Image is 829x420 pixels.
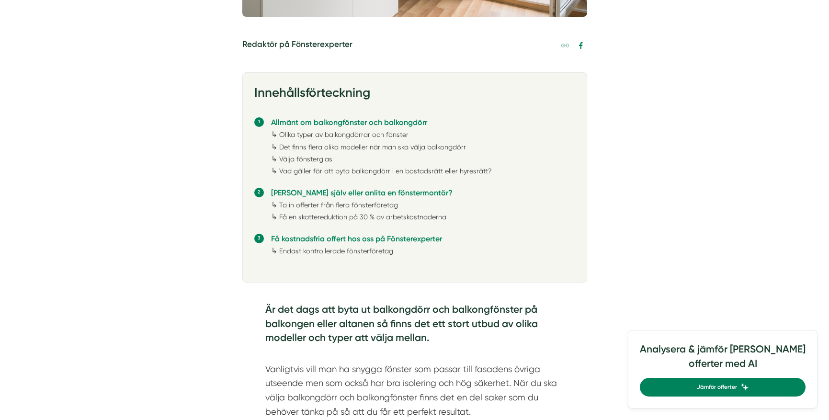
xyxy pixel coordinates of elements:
span: ↳ [271,166,277,175]
a: Allmänt om balkongfönster och balkongdörr [271,118,427,127]
span: Jämför offerter [697,383,737,392]
h5: Redaktör på Fönsterexperter [242,38,352,53]
a: Kopiera länk [559,39,571,51]
a: Olika typer av balkongdörrar och fönster [279,131,409,138]
svg: Facebook [577,42,585,49]
a: [PERSON_NAME] själv eller anlita en fönstermontör? [271,188,453,197]
h4: Analysera & jämför [PERSON_NAME] offerter med AI [640,342,806,378]
a: Jämför offerter [640,378,806,397]
span: ↳ [271,246,277,255]
a: Dela på Facebook [575,39,587,51]
a: Endast kontrollerade fönsterföretag [279,247,393,255]
a: Få kostnadsfria offert hos oss på Fönsterexperter [271,234,442,243]
span: ↳ [271,200,277,209]
h4: Är det dags att byta ut balkongdörr och balkongfönster på balkongen eller altanen så finns det et... [265,302,564,348]
span: ↳ [271,142,277,151]
p: Vanligtvis vill man ha snygga fönster som passar till fasadens övriga utseende men som också har ... [265,348,564,419]
a: Ta in offerter från flera fönsterföretag [279,201,398,209]
a: Det finns flera olika modeller när man ska välja balkongdörr [279,143,466,151]
span: ↳ [271,154,277,163]
h3: Innehållsförteckning [254,84,575,106]
a: Vad gäller för att byta balkongdörr i en bostadsrätt eller hyresrätt? [279,167,492,175]
a: Få en skattereduktion på 30 % av arbetskostnaderna [279,213,446,221]
a: Välja fönsterglas [279,155,332,163]
span: ↳ [271,130,277,139]
span: ↳ [271,212,277,221]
